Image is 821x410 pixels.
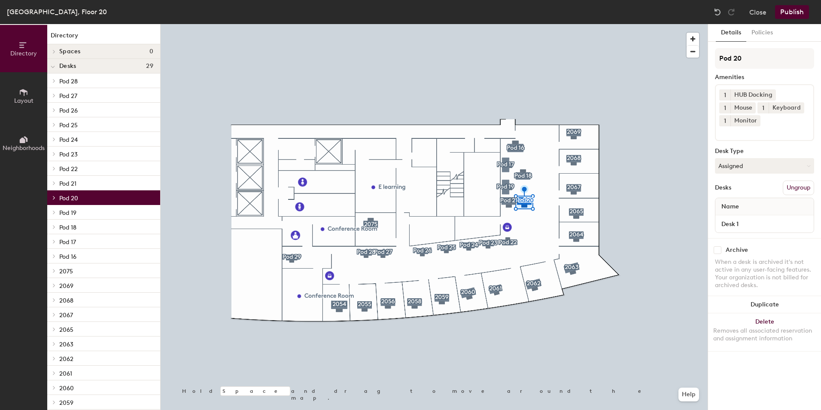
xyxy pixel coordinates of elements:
[59,136,78,144] span: Pod 24
[59,224,76,231] span: Pod 18
[59,326,73,334] span: 2065
[708,296,821,313] button: Duplicate
[715,74,814,81] div: Amenities
[59,253,76,260] span: Pod 16
[746,24,778,42] button: Policies
[726,247,748,254] div: Archive
[715,184,731,191] div: Desks
[59,165,78,173] span: Pod 22
[59,297,73,304] span: 2068
[59,385,74,392] span: 2060
[716,24,746,42] button: Details
[14,97,33,104] span: Layout
[762,104,764,113] span: 1
[730,115,760,126] div: Monitor
[719,89,730,101] button: 1
[783,181,814,195] button: Ungroup
[59,341,73,348] span: 2063
[708,313,821,351] button: DeleteRemoves all associated reservation and assignment information
[713,327,816,343] div: Removes all associated reservation and assignment information
[59,122,78,129] span: Pod 25
[59,312,73,319] span: 2067
[59,92,77,100] span: Pod 27
[59,355,73,363] span: 2062
[769,102,804,113] div: Keyboard
[775,5,809,19] button: Publish
[717,199,743,214] span: Name
[10,50,37,57] span: Directory
[59,209,76,217] span: Pod 19
[727,8,736,16] img: Redo
[59,239,76,246] span: Pod 17
[730,102,756,113] div: Mouse
[3,144,45,152] span: Neighborhoods
[719,115,730,126] button: 1
[757,102,769,113] button: 1
[149,48,153,55] span: 0
[59,282,73,290] span: 2069
[678,388,699,401] button: Help
[59,63,76,70] span: Desks
[59,180,76,187] span: Pod 21
[719,102,730,113] button: 1
[59,370,72,377] span: 2061
[717,218,812,230] input: Unnamed desk
[59,399,73,407] span: 2059
[730,89,776,101] div: HUB Docking
[7,6,107,17] div: [GEOGRAPHIC_DATA], Floor 20
[715,148,814,155] div: Desk Type
[724,91,726,100] span: 1
[59,78,78,85] span: Pod 28
[59,107,78,114] span: Pod 26
[59,195,78,202] span: Pod 20
[59,48,81,55] span: Spaces
[724,116,726,125] span: 1
[713,8,722,16] img: Undo
[724,104,726,113] span: 1
[715,158,814,174] button: Assigned
[59,268,73,275] span: 2075
[146,63,153,70] span: 29
[59,151,78,158] span: Pod 23
[715,258,814,289] div: When a desk is archived it's not active in any user-facing features. Your organization is not bil...
[749,5,766,19] button: Close
[47,31,160,44] h1: Directory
